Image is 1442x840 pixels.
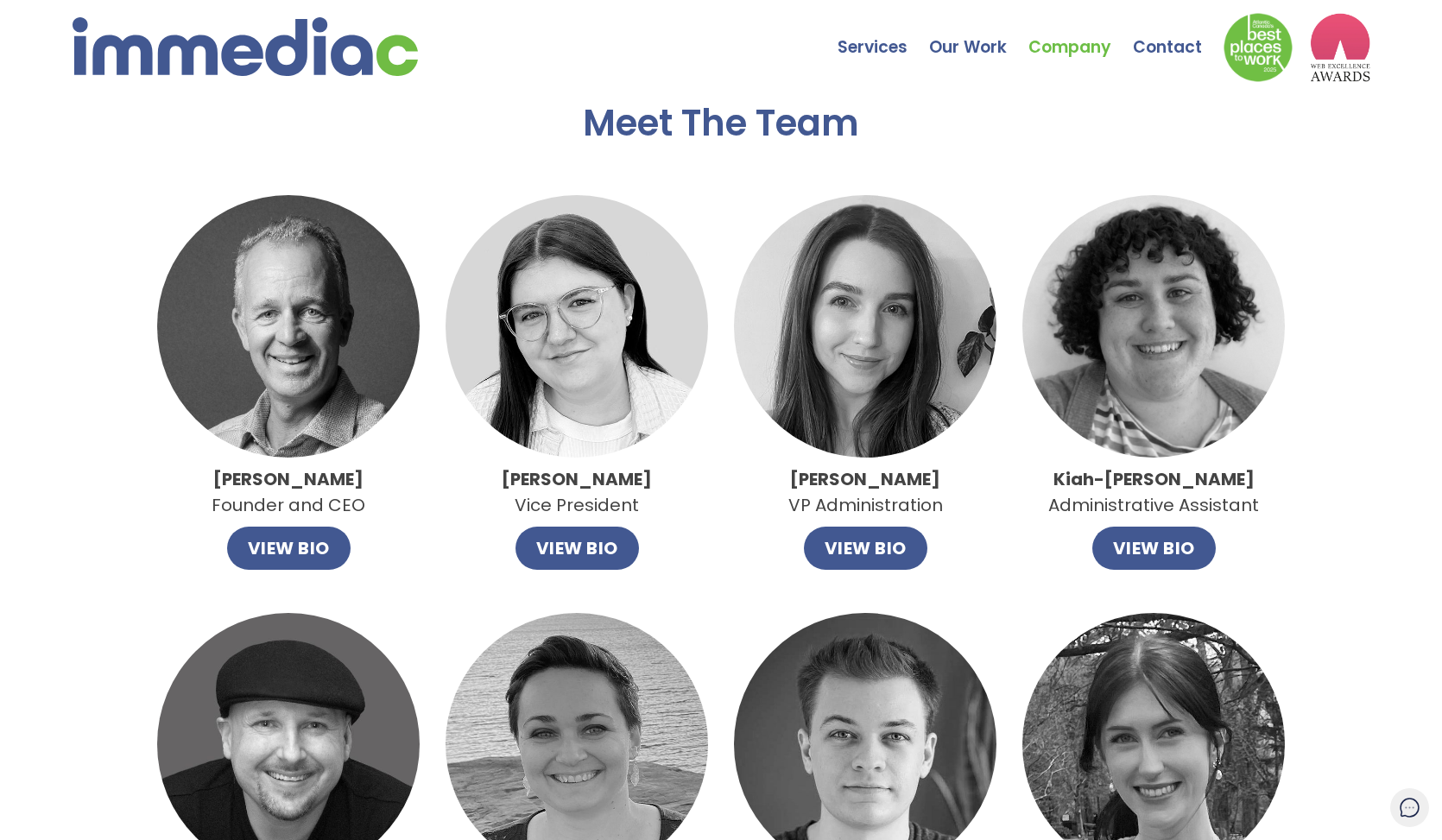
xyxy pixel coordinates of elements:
button: VIEW BIO [515,527,639,570]
button: VIEW BIO [1092,527,1216,570]
button: VIEW BIO [227,527,351,570]
img: imageedit_1_9466638877.jpg [1022,195,1285,458]
a: Contact [1133,4,1224,65]
p: VP Administration [788,466,943,518]
img: logo2_wea_nobg.webp [1310,13,1370,82]
img: John.jpg [157,195,420,458]
p: Vice President [502,466,652,518]
p: Founder and CEO [212,466,365,518]
a: Company [1028,4,1133,65]
a: Our Work [929,4,1028,65]
p: Administrative Assistant [1048,466,1259,518]
img: Catlin.jpg [446,195,708,458]
a: Services [838,4,929,65]
img: Alley.jpg [734,195,996,458]
h2: Meet The Team [583,104,859,143]
strong: [PERSON_NAME] [790,467,940,491]
img: Down [1224,13,1293,82]
img: immediac [73,17,418,76]
strong: [PERSON_NAME] [213,467,364,491]
button: VIEW BIO [804,527,927,570]
strong: [PERSON_NAME] [502,467,652,491]
strong: Kiah-[PERSON_NAME] [1053,467,1255,491]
